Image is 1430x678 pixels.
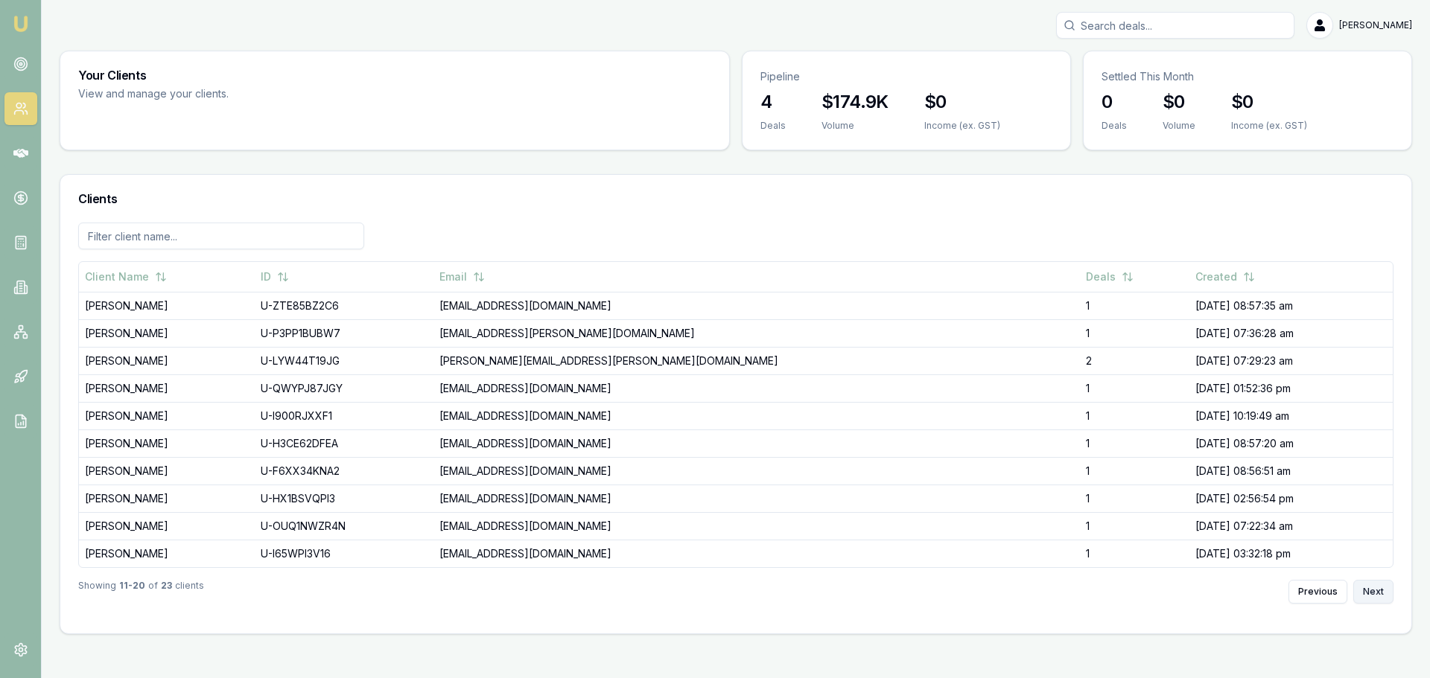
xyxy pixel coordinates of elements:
[1056,12,1294,39] input: Search deals
[1231,120,1307,132] div: Income (ex. GST)
[433,292,1080,319] td: [EMAIL_ADDRESS][DOMAIN_NAME]
[1288,580,1347,604] button: Previous
[433,374,1080,402] td: [EMAIL_ADDRESS][DOMAIN_NAME]
[79,457,255,484] td: [PERSON_NAME]
[1080,540,1189,567] td: 1
[261,263,289,290] button: ID
[1163,120,1195,132] div: Volume
[79,292,255,319] td: [PERSON_NAME]
[1189,512,1393,540] td: [DATE] 07:22:34 am
[255,512,433,540] td: U-OUQ1NWZR4N
[433,540,1080,567] td: [EMAIL_ADDRESS][DOMAIN_NAME]
[433,512,1080,540] td: [EMAIL_ADDRESS][DOMAIN_NAME]
[1189,402,1393,429] td: [DATE] 10:19:49 am
[1189,347,1393,374] td: [DATE] 07:29:23 am
[161,580,172,604] strong: 23
[1339,19,1412,31] span: [PERSON_NAME]
[433,457,1080,484] td: [EMAIL_ADDRESS][DOMAIN_NAME]
[255,319,433,347] td: U-P3PP1BUBW7
[822,120,889,132] div: Volume
[1080,347,1189,374] td: 2
[1080,319,1189,347] td: 1
[255,347,433,374] td: U-LYW44T19JG
[760,120,786,132] div: Deals
[1102,90,1127,114] h3: 0
[1086,263,1134,290] button: Deals
[78,86,460,103] p: View and manage your clients.
[255,484,433,512] td: U-HX1BSVQPI3
[78,193,1394,205] h3: Clients
[1189,374,1393,402] td: [DATE] 01:52:36 pm
[78,580,204,604] div: Showing of clients
[78,223,364,249] input: Filter client name...
[433,402,1080,429] td: [EMAIL_ADDRESS][DOMAIN_NAME]
[1080,292,1189,319] td: 1
[255,292,433,319] td: U-ZTE85BZ2C6
[822,90,889,114] h3: $174.9K
[79,402,255,429] td: [PERSON_NAME]
[439,263,485,290] button: Email
[760,90,786,114] h3: 4
[924,90,1000,114] h3: $0
[1080,457,1189,484] td: 1
[1102,69,1394,84] p: Settled This Month
[79,429,255,457] td: [PERSON_NAME]
[79,374,255,402] td: [PERSON_NAME]
[255,374,433,402] td: U-QWYPJ87JGY
[1189,429,1393,457] td: [DATE] 08:57:20 am
[433,484,1080,512] td: [EMAIL_ADDRESS][DOMAIN_NAME]
[255,402,433,429] td: U-I900RJXXF1
[1189,292,1393,319] td: [DATE] 08:57:35 am
[924,120,1000,132] div: Income (ex. GST)
[760,69,1052,84] p: Pipeline
[1189,319,1393,347] td: [DATE] 07:36:28 am
[79,540,255,567] td: [PERSON_NAME]
[79,484,255,512] td: [PERSON_NAME]
[255,429,433,457] td: U-H3CE62DFEA
[79,319,255,347] td: [PERSON_NAME]
[85,263,167,290] button: Client Name
[255,457,433,484] td: U-F6XX34KNA2
[1189,484,1393,512] td: [DATE] 02:56:54 pm
[433,429,1080,457] td: [EMAIL_ADDRESS][DOMAIN_NAME]
[1080,429,1189,457] td: 1
[1080,484,1189,512] td: 1
[433,347,1080,374] td: [PERSON_NAME][EMAIL_ADDRESS][PERSON_NAME][DOMAIN_NAME]
[1195,263,1255,290] button: Created
[1189,457,1393,484] td: [DATE] 08:56:51 am
[255,540,433,567] td: U-I65WPI3V16
[1080,402,1189,429] td: 1
[1102,120,1127,132] div: Deals
[1080,512,1189,540] td: 1
[1080,374,1189,402] td: 1
[79,347,255,374] td: [PERSON_NAME]
[433,319,1080,347] td: [EMAIL_ADDRESS][PERSON_NAME][DOMAIN_NAME]
[1163,90,1195,114] h3: $0
[1353,580,1394,604] button: Next
[79,512,255,540] td: [PERSON_NAME]
[1231,90,1307,114] h3: $0
[12,15,30,33] img: emu-icon-u.png
[119,580,145,604] strong: 11 - 20
[78,69,711,81] h3: Your Clients
[1189,540,1393,567] td: [DATE] 03:32:18 pm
